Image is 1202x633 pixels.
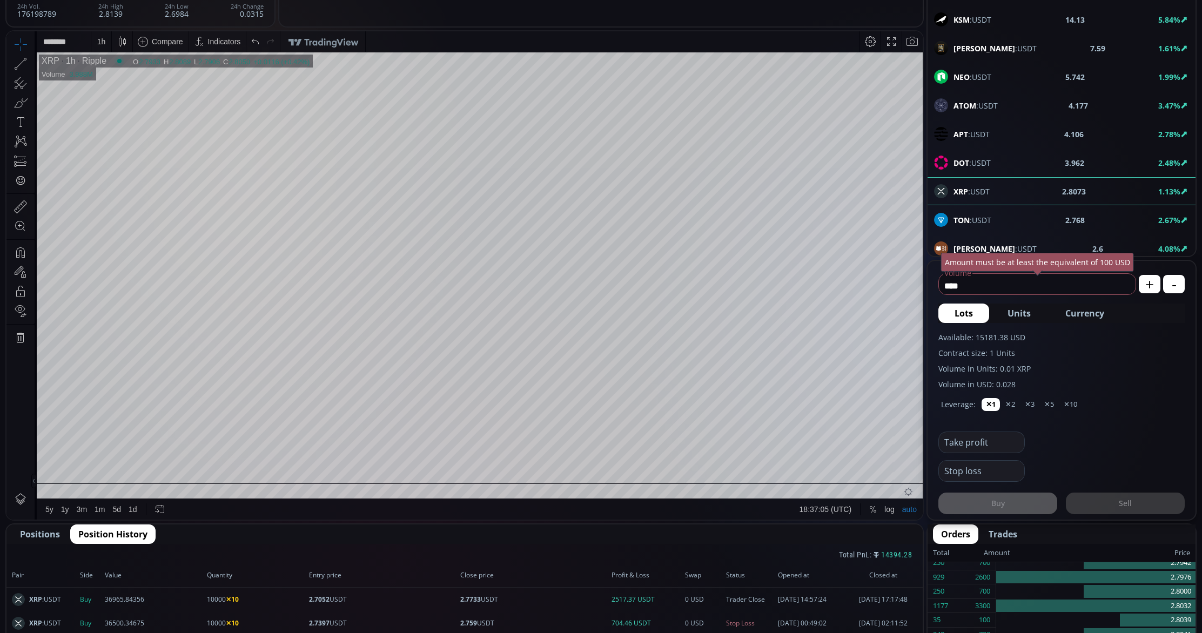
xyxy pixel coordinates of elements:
div: 35 [933,613,941,627]
label: Contract size: 1 Units [938,347,1185,359]
div: L [187,26,192,35]
div: Amount [984,546,1010,560]
label: Volume in USD: 0.028 [938,379,1185,390]
span: USDT [460,595,608,604]
span: USDT [309,618,457,628]
span: 10000 [207,618,306,628]
button: Positions [12,524,68,544]
span: Entry price [309,570,457,580]
button: ✕3 [1020,398,1039,411]
span: Value [105,570,204,580]
span: Swap [685,570,723,580]
div: auto [896,474,910,482]
span: 36500.34675 [105,618,204,628]
div: Market open [108,25,118,35]
b: 1.99% [1158,72,1180,82]
div: 2.8039 [996,613,1196,628]
span: :USDT [29,618,61,628]
div: 2.7976 [996,570,1196,585]
span: 14394.28 [881,549,912,561]
b: NEO [953,72,970,82]
span: USDT [309,595,457,604]
span: Buy [80,595,102,604]
span: :USDT [953,214,991,226]
b: 14.13 [1065,14,1085,25]
div: C [217,26,222,35]
button: ✕2 [1001,398,1019,411]
b: 4.177 [1069,100,1088,111]
div: 3300 [975,599,990,613]
button: Currency [1049,304,1120,323]
div: 24h High [98,3,123,10]
div: 100 [979,613,990,627]
div: 1177 [933,599,948,613]
span: 0 USD [685,618,723,628]
div: 2.8032 [996,599,1196,614]
div: 24h Change [231,3,264,10]
button: Lots [938,304,989,323]
b: ✕10 [226,595,239,604]
span: Close price [460,570,608,580]
span: :USDT [953,157,991,169]
span: Side [80,570,102,580]
div: 2.6984 [165,3,189,18]
div: 3.988M [63,39,86,47]
button: ✕10 [1059,398,1082,411]
b: 2.768 [1065,214,1085,226]
b: KSM [953,15,970,25]
div: Total [933,546,984,560]
div: Compare [145,6,177,15]
div: 1 h [91,6,99,15]
span: :USDT [953,14,991,25]
button: ✕1 [982,398,1000,411]
b: 2.7052 [309,595,330,604]
b: 3.47% [1158,100,1180,111]
b: 2.48% [1158,158,1180,168]
span: [DATE] 17:17:48 [849,595,917,604]
span: :USDT [953,243,1037,254]
button: + [1139,275,1160,293]
b: 2.78% [1158,129,1180,139]
b: 3.962 [1065,157,1084,169]
span: Pair [12,570,77,580]
div: 24h Vol. [17,3,56,10]
button: 18:37:05 (UTC) [789,468,849,488]
b: 7.59 [1090,43,1105,54]
b: DOT [953,158,969,168]
div: Go to [145,468,162,488]
span: 2517.37 USDT [612,595,682,604]
div: 1h [53,25,69,35]
div: Toggle Auto Scale [892,468,914,488]
b: [PERSON_NAME] [953,244,1015,254]
span: :USDT [953,129,990,140]
span: :USDT [953,43,1037,54]
div: Volume [35,39,58,47]
div: 5d [106,474,115,482]
b: ATOM [953,100,976,111]
span: :USDT [953,71,991,83]
div: 2.8139 [98,3,123,18]
span: Positions [20,528,60,541]
span: 36965.84356 [105,595,204,604]
div: 2.8000 [996,584,1196,599]
div: 700 [979,584,990,598]
button: - [1163,275,1185,293]
span: Status [726,570,775,580]
button: Position History [70,524,156,544]
div: 0.0315 [231,3,264,18]
b: 4.106 [1064,129,1084,140]
b: 2.7733 [460,595,481,604]
span: USDT [460,618,608,628]
div: 1m [88,474,98,482]
b: 4.08% [1158,244,1180,254]
div: XRP [35,25,53,35]
div: 700 [979,556,990,570]
div: 1d [122,474,131,482]
button: Trades [981,524,1025,544]
div: 2.8050 [223,26,244,35]
div: Price [1010,546,1190,560]
button: ✕5 [1040,398,1058,411]
span: 10000 [207,595,306,604]
span: Stop Loss [726,618,775,628]
label: Volume in Units: 0.01 XRP [938,363,1185,374]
